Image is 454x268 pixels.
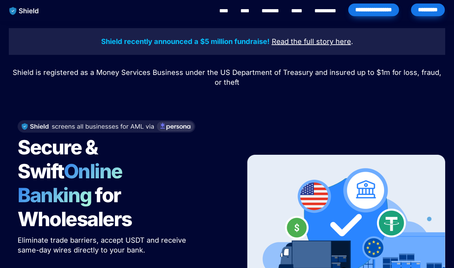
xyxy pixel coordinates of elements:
[336,38,351,45] a: here
[272,38,333,45] a: Read the full story
[101,37,270,46] strong: Shield recently announced a $5 million fundraise!
[18,236,188,254] span: Eliminate trade barriers, accept USDT and receive same-day wires directly to your bank.
[351,37,353,46] span: .
[18,159,129,207] span: Online Banking
[18,135,101,183] span: Secure & Swift
[13,68,443,87] span: Shield is registered as a Money Services Business under the US Department of Treasury and insured...
[18,183,132,231] span: for Wholesalers
[6,4,42,18] img: website logo
[272,37,333,46] u: Read the full story
[336,37,351,46] u: here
